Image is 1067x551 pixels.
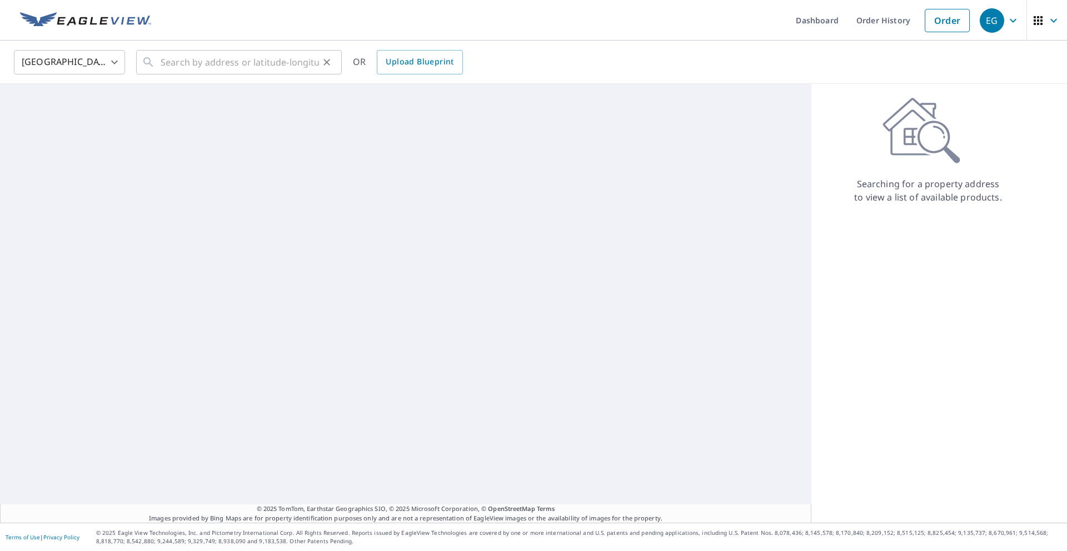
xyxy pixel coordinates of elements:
div: OR [353,50,463,74]
input: Search by address or latitude-longitude [161,47,319,78]
div: EG [980,8,1004,33]
button: Clear [319,54,335,70]
span: © 2025 TomTom, Earthstar Geographics SIO, © 2025 Microsoft Corporation, © [257,504,555,514]
p: | [6,534,79,540]
span: Upload Blueprint [386,55,453,69]
p: © 2025 Eagle View Technologies, Inc. and Pictometry International Corp. All Rights Reserved. Repo... [96,529,1061,545]
img: EV Logo [20,12,151,29]
div: [GEOGRAPHIC_DATA] [14,47,125,78]
a: OpenStreetMap [488,504,535,513]
a: Upload Blueprint [377,50,462,74]
p: Searching for a property address to view a list of available products. [854,177,1003,204]
a: Privacy Policy [43,533,79,541]
a: Terms of Use [6,533,40,541]
a: Order [925,9,970,32]
a: Terms [537,504,555,513]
